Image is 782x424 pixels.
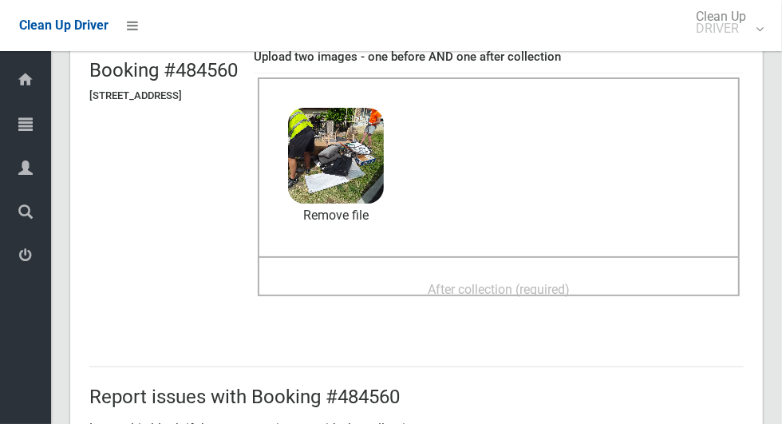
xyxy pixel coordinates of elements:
[89,60,238,81] h2: Booking #484560
[428,282,570,297] span: After collection (required)
[19,18,109,33] span: Clean Up Driver
[288,204,384,228] a: Remove file
[89,90,238,101] h5: [STREET_ADDRESS]
[19,14,109,38] a: Clean Up Driver
[254,50,744,64] h4: Upload two images - one before AND one after collection
[89,386,744,407] h2: Report issues with Booking #484560
[688,10,762,34] span: Clean Up
[696,22,746,34] small: DRIVER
